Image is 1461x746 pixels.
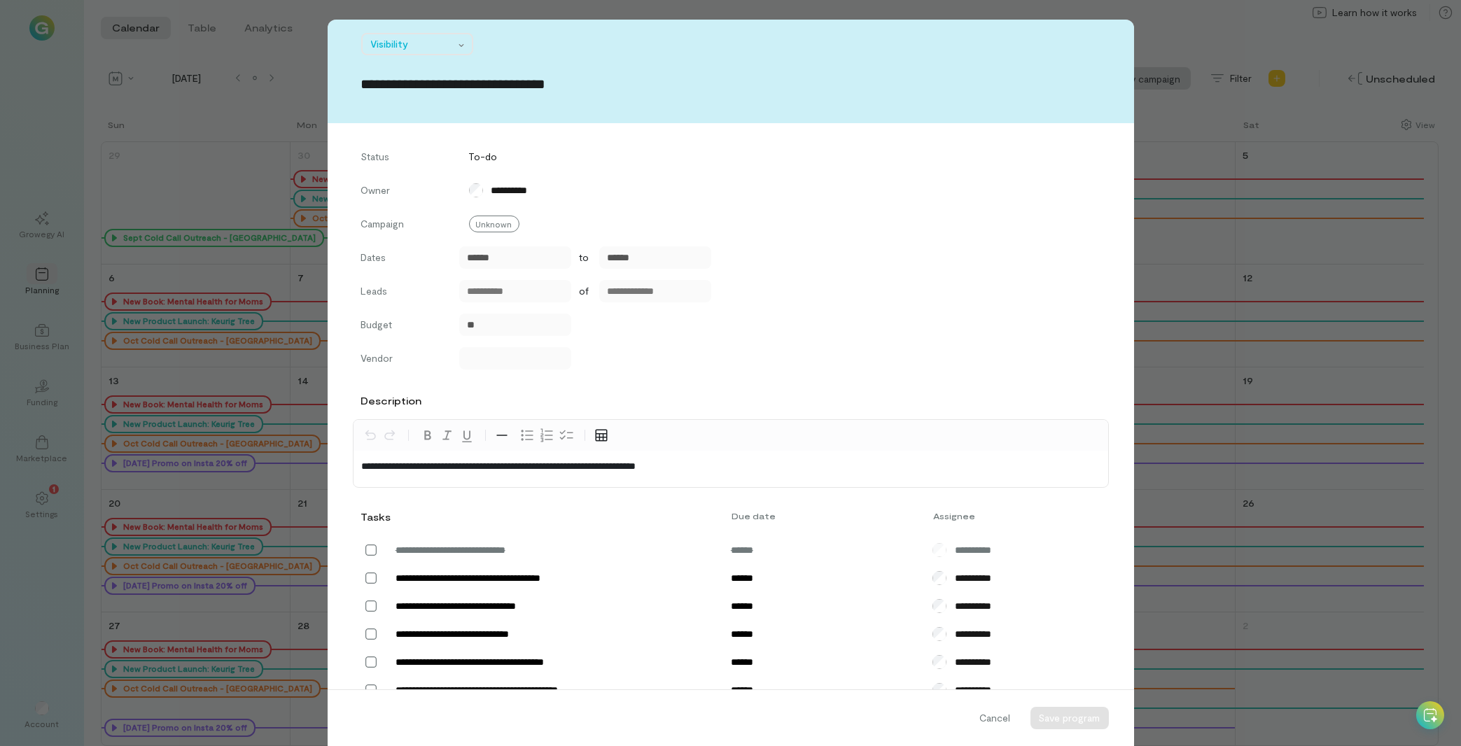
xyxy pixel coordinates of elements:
span: to [580,251,589,265]
div: Due date [723,510,925,521]
div: Tasks [361,510,388,524]
span: Save program [1039,712,1100,724]
button: Save program [1030,707,1109,729]
span: of [580,284,589,298]
label: Campaign [361,217,445,235]
label: Leads [361,284,445,302]
label: Description [361,394,422,408]
label: Status [361,150,445,168]
label: Owner [361,183,445,202]
label: Dates [361,251,445,265]
label: Vendor [361,351,445,370]
div: Assignee [925,510,1058,521]
span: Cancel [980,711,1011,725]
label: Budget [361,318,445,336]
div: editable markdown [354,451,1108,487]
